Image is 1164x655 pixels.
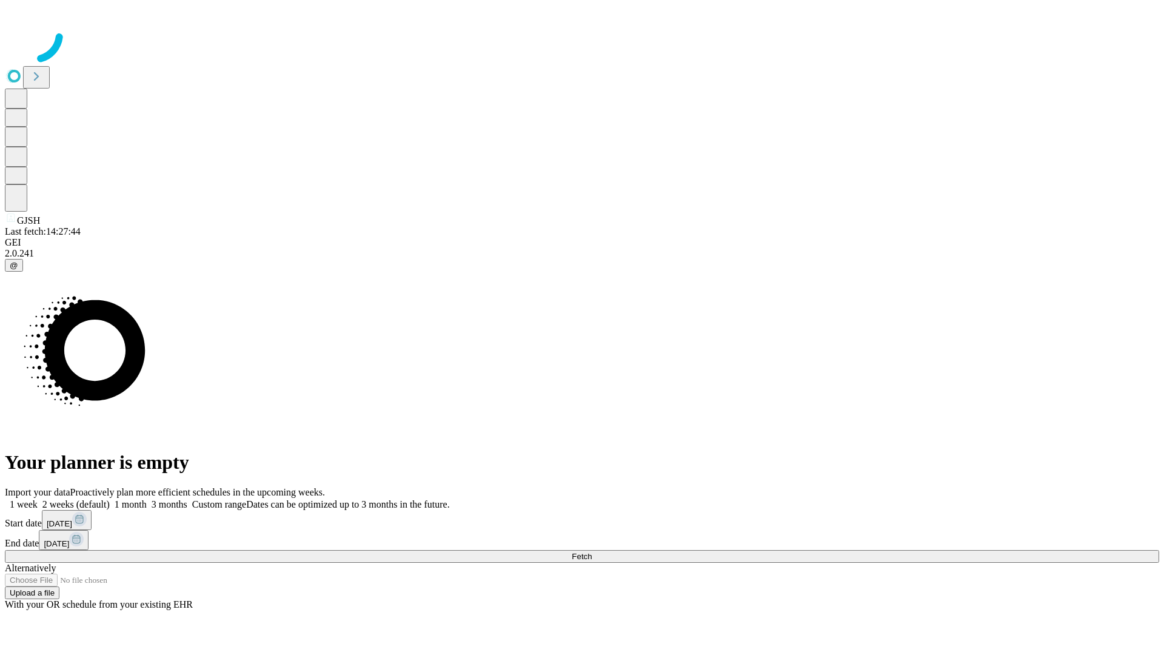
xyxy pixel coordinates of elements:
[39,530,89,550] button: [DATE]
[10,499,38,509] span: 1 week
[17,215,40,226] span: GJSH
[5,563,56,573] span: Alternatively
[5,487,70,497] span: Import your data
[70,487,325,497] span: Proactively plan more efficient schedules in the upcoming weeks.
[42,510,92,530] button: [DATE]
[5,510,1159,530] div: Start date
[115,499,147,509] span: 1 month
[5,599,193,610] span: With your OR schedule from your existing EHR
[5,451,1159,474] h1: Your planner is empty
[5,530,1159,550] div: End date
[47,519,72,528] span: [DATE]
[10,261,18,270] span: @
[152,499,187,509] span: 3 months
[44,539,69,548] span: [DATE]
[192,499,246,509] span: Custom range
[572,552,592,561] span: Fetch
[5,586,59,599] button: Upload a file
[5,237,1159,248] div: GEI
[5,226,81,237] span: Last fetch: 14:27:44
[5,259,23,272] button: @
[5,248,1159,259] div: 2.0.241
[42,499,110,509] span: 2 weeks (default)
[246,499,449,509] span: Dates can be optimized up to 3 months in the future.
[5,550,1159,563] button: Fetch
